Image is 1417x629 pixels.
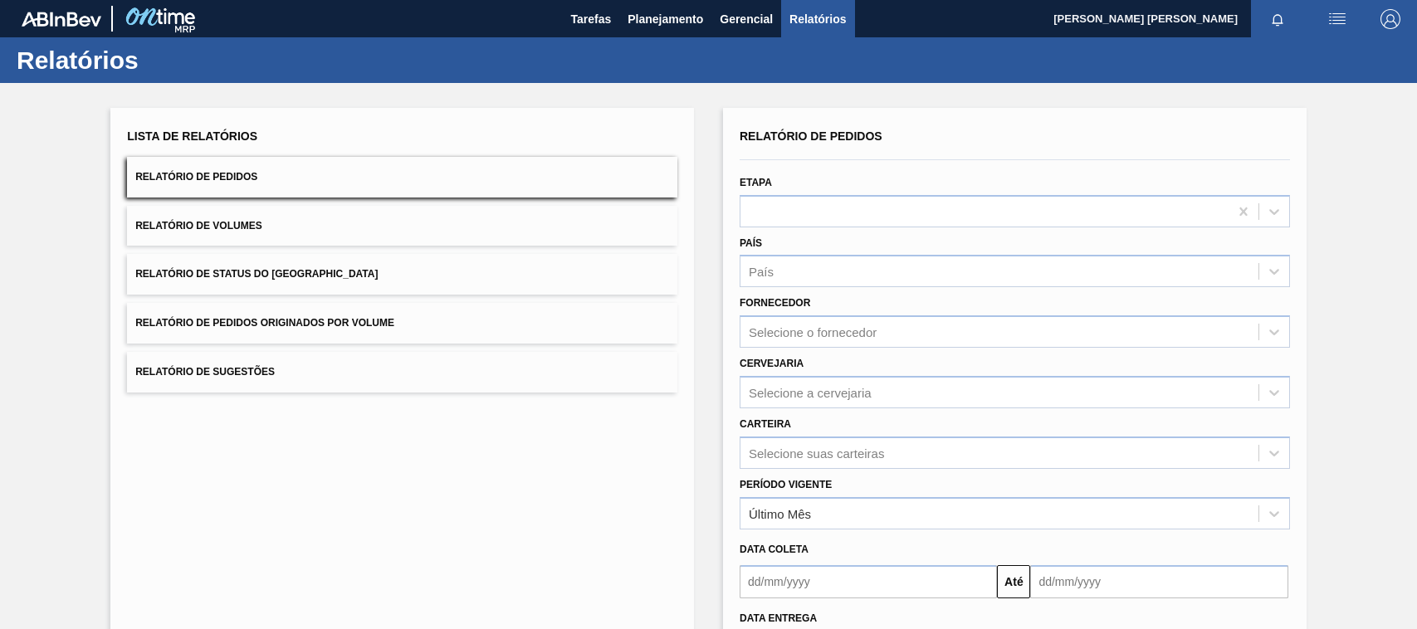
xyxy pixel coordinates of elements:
[127,157,677,197] button: Relatório de Pedidos
[135,366,275,378] span: Relatório de Sugestões
[127,206,677,246] button: Relatório de Volumes
[749,506,811,520] div: Último Mês
[740,177,772,188] label: Etapa
[135,317,394,329] span: Relatório de Pedidos Originados por Volume
[749,265,774,279] div: País
[22,12,101,27] img: TNhmsLtSVTkK8tSr43FrP2fwEKptu5GPRR3wAAAABJRU5ErkJggg==
[127,129,257,143] span: Lista de Relatórios
[135,268,378,280] span: Relatório de Status do [GEOGRAPHIC_DATA]
[749,385,872,399] div: Selecione a cervejaria
[127,352,677,393] button: Relatório de Sugestões
[720,9,773,29] span: Gerencial
[1030,565,1288,598] input: dd/mm/yyyy
[789,9,846,29] span: Relatórios
[740,479,832,490] label: Período Vigente
[740,418,791,430] label: Carteira
[135,220,261,232] span: Relatório de Volumes
[749,325,877,339] div: Selecione o fornecedor
[1327,9,1347,29] img: userActions
[749,446,884,460] div: Selecione suas carteiras
[1251,7,1304,31] button: Notificações
[740,544,809,555] span: Data coleta
[740,358,804,369] label: Cervejaria
[570,9,611,29] span: Tarefas
[127,303,677,344] button: Relatório de Pedidos Originados por Volume
[740,612,817,624] span: Data Entrega
[1380,9,1400,29] img: Logout
[740,565,997,598] input: dd/mm/yyyy
[135,171,257,183] span: Relatório de Pedidos
[17,51,311,70] h1: Relatórios
[740,297,810,309] label: Fornecedor
[127,254,677,295] button: Relatório de Status do [GEOGRAPHIC_DATA]
[740,237,762,249] label: País
[740,129,882,143] span: Relatório de Pedidos
[628,9,703,29] span: Planejamento
[997,565,1030,598] button: Até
